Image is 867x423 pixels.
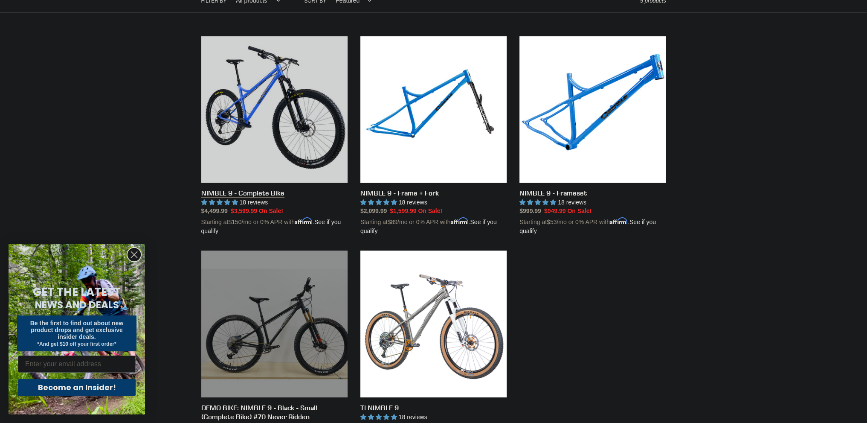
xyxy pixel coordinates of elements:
[35,298,119,312] span: NEWS AND DEALS
[18,356,136,373] input: Enter your email address
[30,320,124,340] span: Be the first to find out about new product drops and get exclusive insider deals.
[18,379,136,396] button: Become an Insider!
[33,284,121,300] span: GET THE LATEST
[37,341,116,347] span: *And get $10 off your first order*
[127,247,142,262] button: Close dialog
